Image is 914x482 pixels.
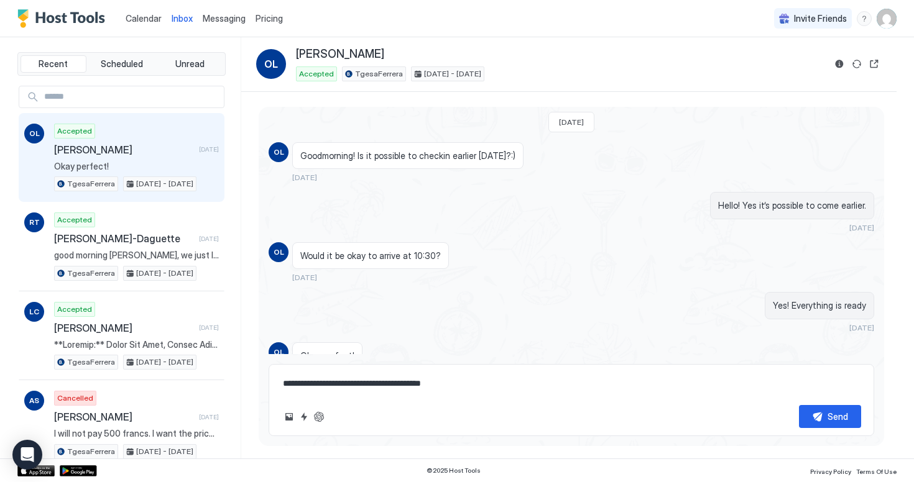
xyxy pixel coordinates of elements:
[29,395,39,406] span: AS
[54,250,219,261] span: good morning [PERSON_NAME], we just left the house and everything was in order, except the fridge...
[292,173,317,182] span: [DATE]
[297,409,312,424] button: Quick reply
[54,322,194,334] span: [PERSON_NAME]
[57,393,93,404] span: Cancelled
[67,178,115,189] span: TgesaFerrera
[57,125,92,137] span: Accepted
[199,235,219,243] span: [DATE]
[29,128,40,139] span: OL
[274,247,284,258] span: OL
[264,57,278,71] span: OL
[828,410,848,423] div: Send
[867,57,882,71] button: Open reservation
[29,217,40,228] span: RT
[559,117,584,127] span: [DATE]
[54,428,219,439] span: I will not pay 500 francs. I want the price I booked for. Or cancel the booking on your part, I w...
[849,223,874,232] span: [DATE]
[54,411,194,423] span: [PERSON_NAME]
[136,178,193,189] span: [DATE] - [DATE]
[199,145,219,153] span: [DATE]
[57,304,92,315] span: Accepted
[856,464,897,477] a: Terms Of Use
[300,250,441,261] span: Would it be okay to arrive at 10:30?
[199,324,219,332] span: [DATE]
[136,268,193,279] span: [DATE] - [DATE]
[832,57,847,71] button: Reservation information
[57,214,92,225] span: Accepted
[60,465,97,476] a: Google Play Store
[101,58,143,70] span: Scheduled
[427,466,481,475] span: © 2025 Host Tools
[54,143,194,156] span: [PERSON_NAME]
[849,57,864,71] button: Sync reservation
[54,339,219,350] span: **Loremip:** Dolor Sit Amet, Consec Adip, elit se doei tem incid Utlaboreet do mag Aliqu Enimadm ...
[274,147,284,158] span: OL
[355,68,403,80] span: TgesaFerrera
[856,468,897,475] span: Terms Of Use
[67,357,115,368] span: TgesaFerrera
[89,55,155,73] button: Scheduled
[172,13,193,24] span: Inbox
[126,13,162,24] span: Calendar
[718,200,866,211] span: Hello! Yes it‘s possible to come earlier.
[203,13,246,24] span: Messaging
[21,55,86,73] button: Recent
[67,268,115,279] span: TgesaFerrera
[299,68,334,80] span: Accepted
[300,150,515,161] span: Goodmorning! Is it possible to checkin earlier [DATE]?:)
[12,440,42,470] div: Open Intercom Messenger
[810,464,851,477] a: Privacy Policy
[39,58,68,70] span: Recent
[794,13,847,24] span: Invite Friends
[773,300,866,311] span: Yes! Everything is ready
[203,12,246,25] a: Messaging
[256,13,283,24] span: Pricing
[39,86,224,107] input: Input Field
[29,306,39,317] span: LC
[136,446,193,457] span: [DATE] - [DATE]
[424,68,481,80] span: [DATE] - [DATE]
[175,58,205,70] span: Unread
[857,11,872,26] div: menu
[54,161,219,172] span: Okay perfect!
[67,446,115,457] span: TgesaFerrera
[126,12,162,25] a: Calendar
[877,9,897,29] div: User profile
[17,52,226,76] div: tab-group
[810,468,851,475] span: Privacy Policy
[274,347,284,358] span: OL
[282,409,297,424] button: Upload image
[312,409,326,424] button: ChatGPT Auto Reply
[199,413,219,421] span: [DATE]
[799,405,861,428] button: Send
[172,12,193,25] a: Inbox
[157,55,223,73] button: Unread
[54,232,194,245] span: [PERSON_NAME]-Daguette
[292,273,317,282] span: [DATE]
[136,357,193,368] span: [DATE] - [DATE]
[849,323,874,332] span: [DATE]
[300,350,354,361] span: Okay perfect!
[296,47,384,61] span: [PERSON_NAME]
[17,9,111,28] a: Host Tools Logo
[17,465,55,476] a: App Store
